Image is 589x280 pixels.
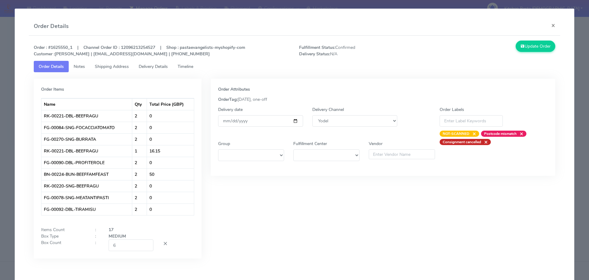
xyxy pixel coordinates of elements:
strong: OrderTag: [218,97,237,102]
strong: Consignment cancelled [443,140,481,144]
span: Confirmed N/A [294,44,427,57]
td: RK-00220-SNG-BEEFRAGU [41,180,132,192]
span: Timeline [178,64,193,69]
div: : [90,227,104,233]
td: RK-00221-DBL-BEEFRAGU [41,145,132,157]
td: 0 [147,133,194,145]
label: Vendor [369,140,383,147]
td: 16.15 [147,145,194,157]
td: FG-00078-SNG-MEATANTIPASTI [41,192,132,203]
td: 2 [132,133,147,145]
ul: Tabs [34,61,556,72]
td: 2 [132,110,147,122]
td: 2 [132,203,147,215]
td: 0 [147,157,194,168]
td: 0 [147,180,194,192]
label: Group [218,140,230,147]
strong: 17 [109,227,114,233]
td: 2 [132,192,147,203]
td: FG-00092-DBL-TIRAMISU [41,203,132,215]
h4: Order Details [34,22,69,30]
td: FG-00084-SNG-FOCACCIATOMATO [41,122,132,133]
div: Items Count [37,227,90,233]
label: Fulfillment Center [293,140,327,147]
span: Order Details [39,64,64,69]
span: Delivery Details [139,64,168,69]
td: 50 [147,168,194,180]
div: Box Count [37,239,90,251]
td: RK-00221-DBL-BEEFRAGU [41,110,132,122]
td: 1 [132,145,147,157]
td: 2 [132,180,147,192]
label: Order Labels [440,106,464,113]
label: Delivery date [218,106,243,113]
strong: Delivery Status: [299,51,330,57]
td: 2 [132,168,147,180]
div: : [90,239,104,251]
strong: Fulfillment Status: [299,45,335,50]
th: Total Price (GBP) [147,98,194,110]
th: Qty [132,98,147,110]
button: Close [546,17,560,34]
td: 0 [147,192,194,203]
td: FG-00090-DBL-PROFITEROLE [41,157,132,168]
td: FG-00270-SNG-BURRATA [41,133,132,145]
strong: Order : #1625550_1 | Channel Order ID : 12096213254527 | Shop : pastaevangelists-myshopify-com [P... [34,45,245,57]
td: 0 [147,203,194,215]
td: 2 [132,157,147,168]
td: 0 [147,110,194,122]
span: × [469,131,476,137]
div: : [90,233,104,239]
input: Enter Vendor Name [369,149,435,159]
td: 0 [147,122,194,133]
td: 2 [132,122,147,133]
strong: Customer : [34,51,55,57]
strong: MEDIUM [109,233,126,239]
span: × [517,131,523,137]
span: Notes [74,64,85,69]
label: Delivery Channel [312,106,344,113]
span: Shipping Address [95,64,129,69]
input: Enter Label Keywords [440,115,503,127]
strong: Postcode mismatch [484,131,517,136]
input: Box Count [109,239,153,251]
div: Box Type [37,233,90,239]
div: [DATE], one-off [214,96,553,103]
th: Name [41,98,132,110]
strong: NOT-SCANNED [443,131,469,136]
strong: Order Items [41,86,64,92]
td: BN-00224-BUN-BEEFFAMFEAST [41,168,132,180]
span: × [481,139,488,145]
button: Update Order [516,41,556,52]
strong: Order Attributes [218,86,250,92]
